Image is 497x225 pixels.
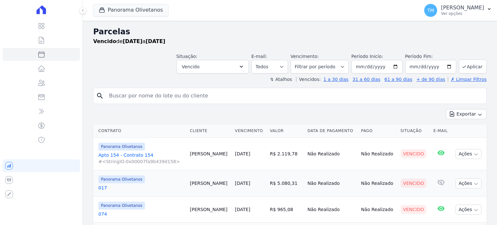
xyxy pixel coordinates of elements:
th: E-mail [431,124,451,138]
a: 61 a 90 dias [384,77,412,82]
div: Vencido [401,179,427,188]
label: Vencimento: [291,54,319,59]
a: ✗ Limpar Filtros [448,77,487,82]
a: [DATE] [235,181,250,186]
button: Ações [456,178,481,188]
th: Situação [398,124,431,138]
button: Ações [456,205,481,215]
input: Buscar por nome do lote ou do cliente [105,89,484,102]
td: Não Realizado [359,170,398,197]
strong: Vencido [93,38,116,44]
td: R$ 2.119,78 [267,138,305,170]
button: Aplicar [459,60,487,73]
th: Data de Pagamento [305,124,359,138]
th: Contrato [93,124,187,138]
span: Panorama Olivetanos [98,175,145,183]
button: Vencido [176,60,249,73]
p: [PERSON_NAME] [441,5,484,11]
label: E-mail: [251,54,267,59]
button: Exportar [446,109,487,119]
span: Panorama Olivetanos [98,143,145,151]
a: Apto 154 - Contrato 154#<StringIO:0x00007fa9b439d158> [98,152,185,165]
td: Não Realizado [359,138,398,170]
label: Período Fim: [405,53,456,60]
p: de a [93,38,165,45]
i: search [96,92,104,100]
p: Ver opções [441,11,484,16]
td: [PERSON_NAME] [187,170,232,197]
td: R$ 965,08 [267,197,305,223]
td: Não Realizado [305,138,359,170]
div: Vencido [401,149,427,158]
a: 017 [98,185,185,191]
button: TM [PERSON_NAME] Ver opções [419,1,497,19]
td: Não Realizado [305,170,359,197]
th: Valor [267,124,305,138]
label: Período Inicío: [351,54,383,59]
td: Não Realizado [359,197,398,223]
label: Vencidos: [296,77,321,82]
label: ↯ Atalhos [270,77,292,82]
a: [DATE] [235,207,250,212]
td: R$ 5.080,31 [267,170,305,197]
strong: [DATE] [123,38,142,44]
label: Situação: [176,54,197,59]
div: Vencido [401,205,427,214]
span: #<StringIO:0x00007fa9b439d158> [98,158,185,165]
span: Panorama Olivetanos [98,202,145,209]
a: 31 a 60 dias [352,77,380,82]
h2: Parcelas [93,26,487,38]
td: [PERSON_NAME] [187,197,232,223]
strong: [DATE] [146,38,165,44]
span: Vencido [182,63,200,71]
button: Panorama Olivetanos [93,4,169,16]
a: 074 [98,211,185,217]
button: Ações [456,149,481,159]
th: Pago [359,124,398,138]
a: 1 a 30 dias [324,77,348,82]
td: Não Realizado [305,197,359,223]
a: + de 90 dias [416,77,445,82]
span: TM [427,8,434,13]
th: Vencimento [232,124,267,138]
